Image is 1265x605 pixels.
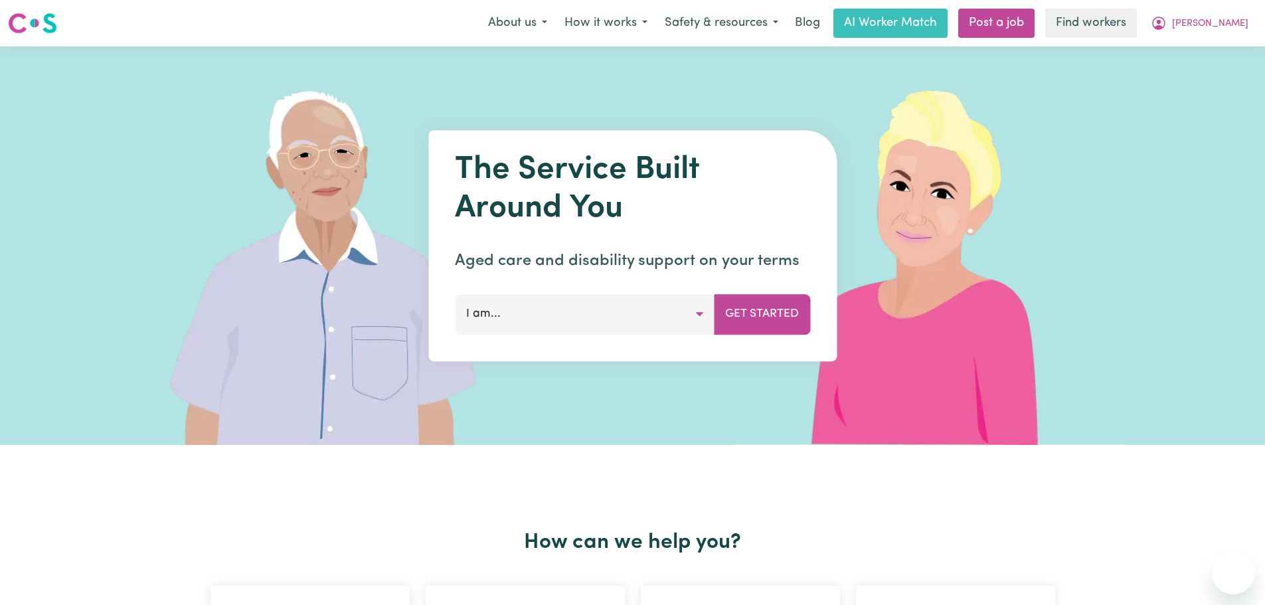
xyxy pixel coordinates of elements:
a: Post a job [958,9,1035,38]
a: Find workers [1045,9,1137,38]
button: How it works [556,9,656,37]
h1: The Service Built Around You [455,151,810,228]
p: Aged care and disability support on your terms [455,249,810,273]
h2: How can we help you? [203,530,1063,555]
button: I am... [455,294,715,334]
a: Blog [787,9,828,38]
a: AI Worker Match [833,9,948,38]
img: Careseekers logo [8,11,57,35]
iframe: Button to launch messaging window [1212,552,1254,594]
button: Safety & resources [656,9,787,37]
button: My Account [1142,9,1257,37]
span: [PERSON_NAME] [1172,17,1248,31]
button: Get Started [714,294,810,334]
a: Careseekers logo [8,8,57,39]
button: About us [479,9,556,37]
